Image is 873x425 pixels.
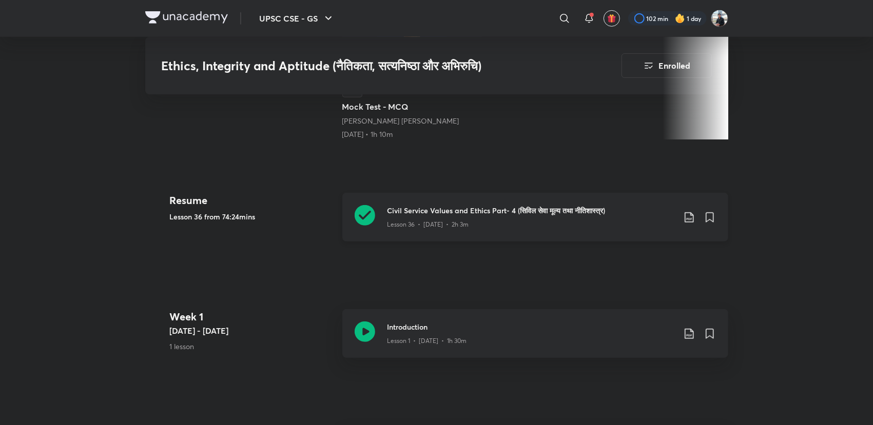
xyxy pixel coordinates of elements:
[170,325,334,337] h5: [DATE] - [DATE]
[387,205,675,216] h3: Civil Service Values and Ethics Part- 4 (सिविल सेवा मूल्य तथा नीतिशास्त्र)
[145,11,228,24] img: Company Logo
[342,116,459,126] a: [PERSON_NAME] [PERSON_NAME]
[675,13,685,24] img: streak
[170,193,334,208] h4: Resume
[342,129,482,139] div: 31st Jul • 1h 10m
[342,309,728,370] a: IntroductionLesson 1 • [DATE] • 1h 30m
[170,211,334,222] h5: Lesson 36 from 74:24mins
[342,193,728,254] a: Civil Service Values and Ethics Part- 4 (सिविल सेवा मूल्य तथा नीतिशास्त्र)Lesson 36 • [DATE] • 2h 3m
[145,11,228,26] a: Company Logo
[162,58,564,73] h3: Ethics, Integrity and Aptitude (नैतिकता, सत्यनिष्ठा और अभिरुचि)
[607,14,616,23] img: avatar
[342,116,482,126] div: Deepak Kumar Singh
[622,53,712,78] button: Enrolled
[170,309,334,325] h4: Week 1
[387,321,675,332] h3: Introduction
[387,336,467,346] p: Lesson 1 • [DATE] • 1h 30m
[387,220,469,229] p: Lesson 36 • [DATE] • 2h 3m
[604,10,620,27] button: avatar
[342,100,482,113] h5: Mock Test - MCQ
[170,341,334,352] p: 1 lesson
[254,8,341,29] button: UPSC CSE - GS
[711,10,728,27] img: RS PM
